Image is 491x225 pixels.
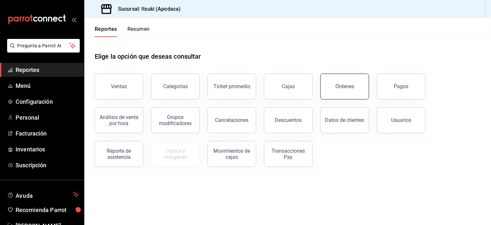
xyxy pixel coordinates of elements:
[208,74,256,100] button: Ticket promedio
[16,66,39,73] font: Reportes
[99,148,139,160] div: Reporte de asistencia
[16,82,31,89] font: Menú
[95,26,117,32] font: Reportes
[208,141,256,167] button: Movimientos de cajas
[394,83,409,89] div: Pagos
[264,141,313,167] button: Transacciones Pay
[71,17,77,22] button: open_drawer_menu
[325,117,365,123] div: Datos de clientes
[155,148,196,160] div: Costos y márgenes
[264,107,313,133] button: Descuentos
[215,117,249,123] div: Cancelaciones
[95,26,150,37] div: Pestañas de navegación
[377,74,425,100] button: Pagos
[335,83,354,89] div: Órdenes
[95,52,201,61] h1: Elige la opción que deseas consultar
[16,98,53,105] font: Configuración
[16,191,70,198] span: Ayuda
[5,47,80,54] a: Pregunta a Parrot AI
[16,162,46,169] font: Suscripción
[213,83,250,89] div: Ticket promedio
[127,26,150,37] button: Resumen
[212,148,252,160] div: Movimientos de cajas
[95,107,143,133] button: Análisis de venta por hora
[282,83,295,89] div: Cajas
[151,141,200,167] button: Contrata inventarios para ver este reporte
[151,107,200,133] button: Grupos modificadores
[16,130,47,137] font: Facturación
[268,148,308,160] div: Transacciones Pay
[275,117,302,123] div: Descuentos
[7,39,80,53] button: Pregunta a Parrot AI
[16,114,39,121] font: Personal
[18,42,70,49] span: Pregunta a Parrot AI
[99,114,139,126] div: Análisis de venta por hora
[377,107,425,133] button: Usuarios
[151,74,200,100] button: Categorías
[320,74,369,100] button: Órdenes
[95,74,143,100] button: Ventas
[155,114,196,126] div: Grupos modificadores
[208,107,256,133] button: Cancelaciones
[113,5,181,13] h3: Sucursal: Itsuki (Apodaca)
[16,146,45,153] font: Inventarios
[391,117,411,123] div: Usuarios
[320,107,369,133] button: Datos de clientes
[264,74,313,100] button: Cajas
[163,83,188,89] div: Categorías
[16,207,66,213] font: Recomienda Parrot
[95,141,143,167] button: Reporte de asistencia
[111,83,127,89] div: Ventas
